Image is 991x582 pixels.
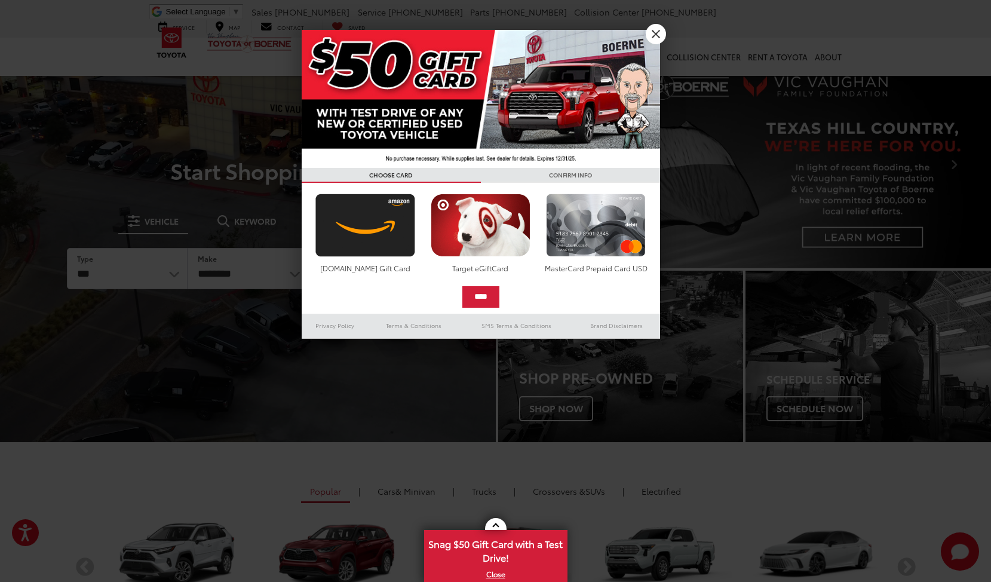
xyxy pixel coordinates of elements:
h3: CHOOSE CARD [302,168,481,183]
div: Target eGiftCard [428,263,533,273]
div: MasterCard Prepaid Card USD [543,263,649,273]
img: targetcard.png [428,194,533,257]
a: Brand Disclaimers [573,318,660,333]
div: [DOMAIN_NAME] Gift Card [312,263,418,273]
h3: CONFIRM INFO [481,168,660,183]
img: amazoncard.png [312,194,418,257]
a: SMS Terms & Conditions [460,318,573,333]
span: Snag $50 Gift Card with a Test Drive! [425,531,566,568]
img: mastercard.png [543,194,649,257]
img: 42635_top_851395.jpg [302,30,660,168]
a: Privacy Policy [302,318,369,333]
a: Terms & Conditions [368,318,459,333]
